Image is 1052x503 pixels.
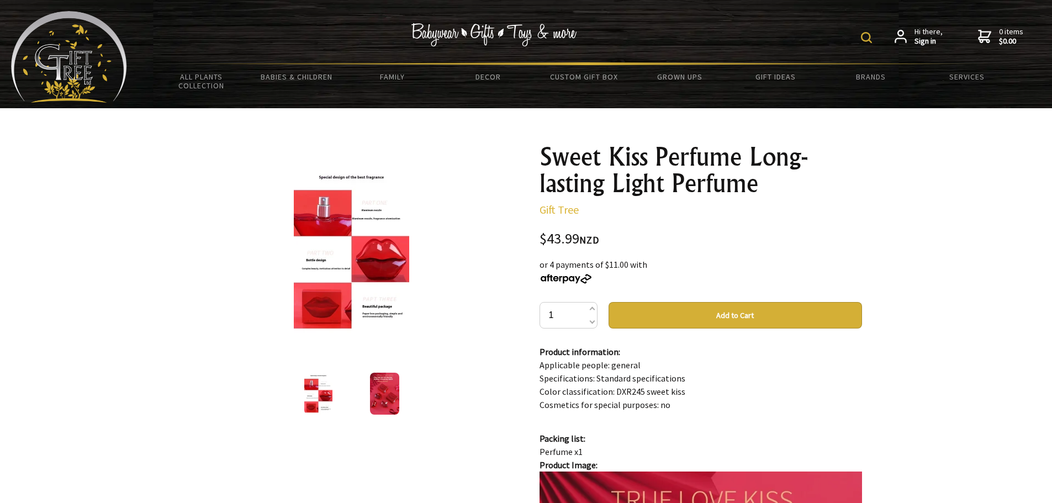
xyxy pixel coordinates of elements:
[823,65,919,88] a: Brands
[540,433,585,444] strong: Packing list:
[895,27,943,46] a: Hi there,Sign in
[540,144,862,197] h1: Sweet Kiss Perfume Long-lasting Light Perfume
[11,11,127,103] img: Babyware - Gifts - Toys and more...
[978,27,1023,46] a: 0 items$0.00
[540,203,579,216] a: Gift Tree
[727,65,823,88] a: Gift Ideas
[304,373,332,415] img: Sweet Kiss Perfume Long-lasting Light Perfume
[861,32,872,43] img: product search
[154,65,249,97] a: All Plants Collection
[540,345,862,411] p: Applicable people: general Specifications: Standard specifications Color classification: DXR245 s...
[632,65,727,88] a: Grown Ups
[540,258,862,284] div: or 4 payments of $11.00 with
[919,65,1014,88] a: Services
[609,302,862,329] button: Add to Cart
[540,459,598,470] strong: Product Image:
[540,346,620,357] strong: Product information:
[914,36,943,46] strong: Sign in
[540,232,862,247] div: $43.99
[345,65,440,88] a: Family
[999,36,1023,46] strong: $0.00
[999,27,1023,46] span: 0 items
[294,165,409,337] img: Sweet Kiss Perfume Long-lasting Light Perfume
[249,65,345,88] a: Babies & Children
[914,27,943,46] span: Hi there,
[536,65,632,88] a: Custom Gift Box
[370,373,399,415] img: Sweet Kiss Perfume Long-lasting Light Perfume
[540,274,593,284] img: Afterpay
[440,65,536,88] a: Decor
[411,23,577,46] img: Babywear - Gifts - Toys & more
[579,234,599,246] span: NZD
